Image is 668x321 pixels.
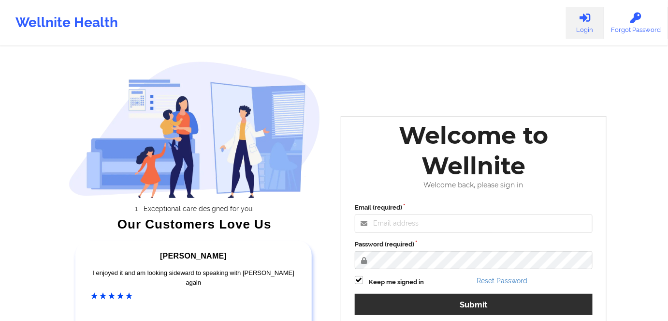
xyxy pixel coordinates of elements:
[348,181,599,189] div: Welcome back, please sign in
[604,7,668,39] a: Forgot Password
[69,61,321,198] img: wellnite-auth-hero_200.c722682e.png
[160,252,227,260] span: [PERSON_NAME]
[477,277,528,285] a: Reset Password
[77,205,320,213] li: Exceptional care designed for you.
[355,294,593,315] button: Submit
[91,268,296,288] div: I enjoyed it and am looking sideward to speaking with [PERSON_NAME] again
[69,219,321,229] div: Our Customers Love Us
[355,214,593,233] input: Email address
[566,7,604,39] a: Login
[369,277,424,287] label: Keep me signed in
[348,120,599,181] div: Welcome to Wellnite
[355,203,593,213] label: Email (required)
[355,240,593,249] label: Password (required)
